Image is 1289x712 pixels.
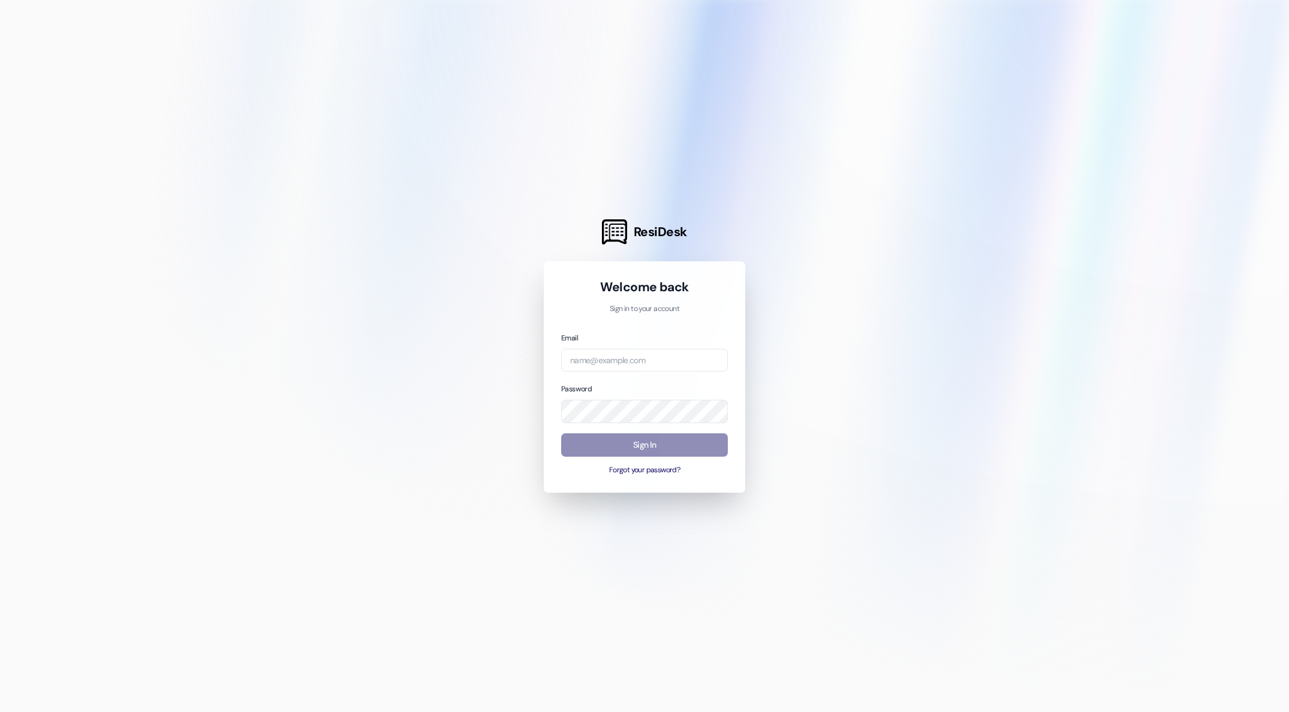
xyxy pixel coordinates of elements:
label: Password [561,384,592,394]
input: name@example.com [561,349,728,372]
img: ResiDesk Logo [602,219,627,245]
span: ResiDesk [634,224,687,240]
p: Sign in to your account [561,304,728,315]
button: Sign In [561,433,728,457]
button: Forgot your password? [561,465,728,476]
h1: Welcome back [561,279,728,295]
label: Email [561,333,578,343]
